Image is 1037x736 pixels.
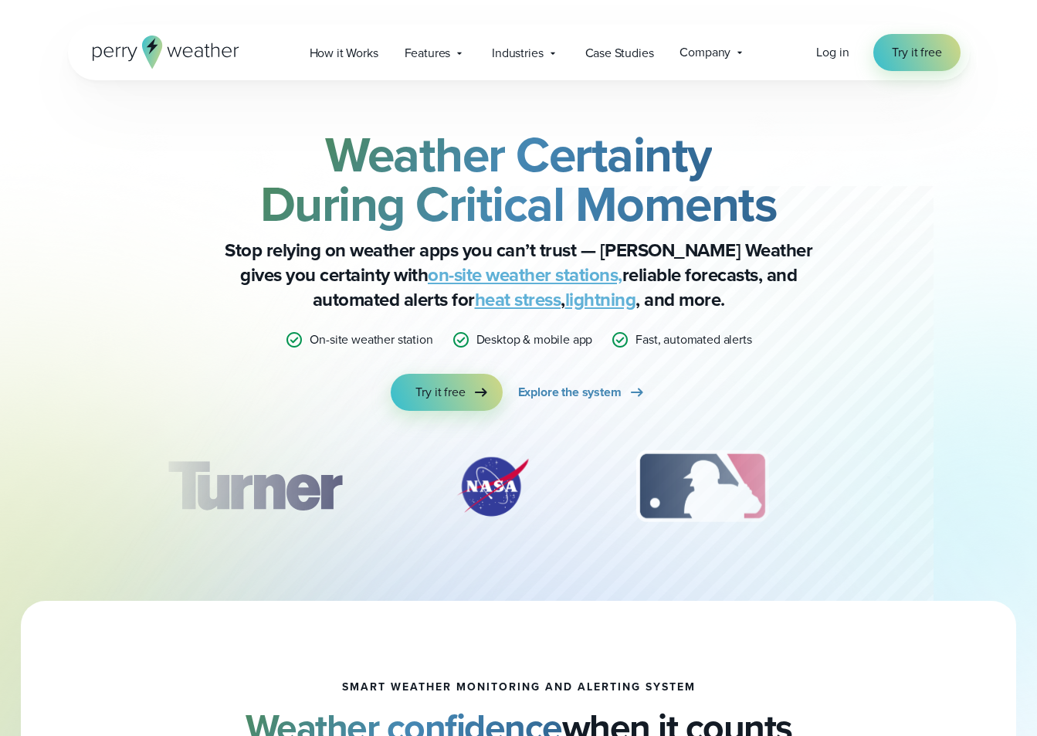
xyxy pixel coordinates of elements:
[145,448,893,533] div: slideshow
[492,44,543,63] span: Industries
[415,383,465,402] span: Try it free
[816,43,849,61] span: Log in
[439,448,547,525] img: NASA.svg
[858,448,981,525] div: 4 of 12
[518,374,646,411] a: Explore the system
[428,261,622,289] a: on-site weather stations,
[621,448,784,525] div: 3 of 12
[405,44,451,63] span: Features
[621,448,784,525] img: MLB.svg
[475,286,561,314] a: heat stress
[144,448,364,525] img: Turner-Construction_1.svg
[635,331,751,349] p: Fast, automated alerts
[439,448,547,525] div: 2 of 12
[144,448,364,525] div: 1 of 12
[342,681,696,694] h1: smart weather monitoring and alerting system
[873,34,960,71] a: Try it free
[518,383,622,402] span: Explore the system
[816,43,849,62] a: Log in
[572,37,667,69] a: Case Studies
[585,44,654,63] span: Case Studies
[210,238,828,312] p: Stop relying on weather apps you can’t trust — [PERSON_NAME] Weather gives you certainty with rel...
[391,374,502,411] a: Try it free
[310,44,378,63] span: How it Works
[297,37,391,69] a: How it Works
[260,118,778,240] strong: Weather Certainty During Critical Moments
[892,43,941,62] span: Try it free
[679,43,730,62] span: Company
[310,331,432,349] p: On-site weather station
[858,448,981,525] img: PGA.svg
[565,286,636,314] a: lightning
[476,331,593,349] p: Desktop & mobile app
